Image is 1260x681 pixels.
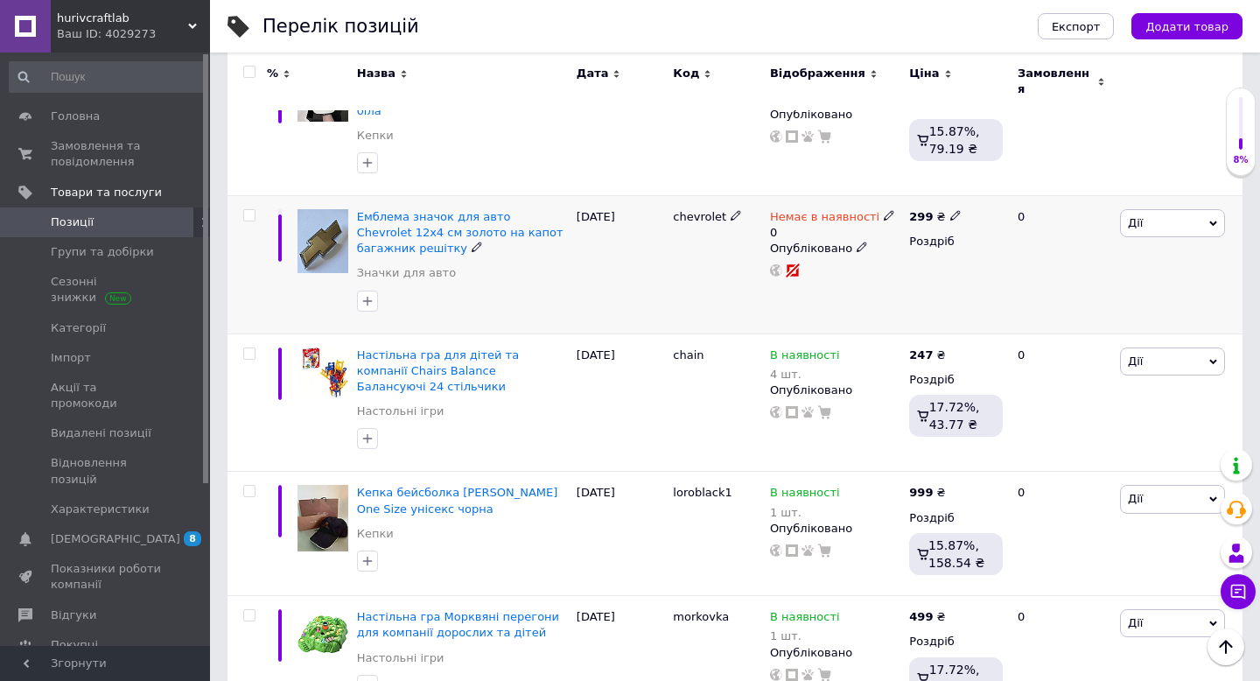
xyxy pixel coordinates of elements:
[1221,574,1256,609] button: Чат з покупцем
[357,348,519,393] a: Настільна гра для дітей та компанії Chairs Balance Балансуючі 24 стільчики
[9,61,206,93] input: Пошук
[572,58,669,196] div: [DATE]
[1018,66,1093,97] span: Замовлення
[1207,628,1244,665] button: Наверх
[297,485,348,551] img: Кепка бейсболка Loro Piana One Size унисекс черная
[51,637,98,653] span: Покупці
[673,348,703,362] span: chain
[57,26,210,42] div: Ваш ID: 4029273
[770,521,900,537] div: Опубліковано
[909,634,1003,649] div: Роздріб
[909,485,945,501] div: ₴
[929,124,980,156] span: 15.87%, 79.19 ₴
[51,502,150,517] span: Характеристики
[909,609,945,625] div: ₴
[51,425,151,441] span: Видалені позиції
[51,531,180,547] span: [DEMOGRAPHIC_DATA]
[1227,154,1255,166] div: 8%
[770,66,865,81] span: Відображення
[770,629,840,642] div: 1 шт.
[909,610,933,623] b: 499
[51,109,100,124] span: Головна
[909,348,945,363] div: ₴
[770,506,840,519] div: 1 шт.
[770,107,900,123] div: Опубліковано
[51,244,154,260] span: Групи та добірки
[1038,13,1115,39] button: Експорт
[51,350,91,366] span: Імпорт
[1128,492,1143,505] span: Дії
[909,486,933,499] b: 999
[928,538,984,570] span: 15.87%, 158.54 ₴
[909,234,1003,249] div: Роздріб
[1007,58,1116,196] div: 0
[357,66,395,81] span: Назва
[357,210,563,255] a: Емблема значок для авто Chevrolet 12х4 см золото на капот багажник решітку
[577,66,609,81] span: Дата
[909,66,939,81] span: Ціна
[909,210,933,223] b: 299
[770,486,840,504] span: В наявності
[909,209,961,225] div: ₴
[909,372,1003,388] div: Роздріб
[357,650,444,666] a: Настольні ігри
[357,486,558,515] a: Кепка бейсболка [PERSON_NAME] One Size унісекс чорна
[673,486,731,499] span: loroblack1
[1145,20,1228,33] span: Додати товар
[1128,616,1143,629] span: Дії
[673,610,729,623] span: morkovka
[770,610,840,628] span: В наявності
[673,66,699,81] span: Код
[357,72,556,116] a: Кепка бейсболка Maison Margiela меісон [PERSON_NAME] One Size біла
[909,510,1003,526] div: Роздріб
[572,472,669,596] div: [DATE]
[1007,195,1116,333] div: 0
[262,18,419,36] div: Перелік позицій
[1128,355,1143,368] span: Дії
[770,383,900,398] div: Опубліковано
[184,531,201,546] span: 8
[357,404,444,419] a: Настольні ігри
[1052,20,1101,33] span: Експорт
[51,455,162,487] span: Відновлення позицій
[770,348,840,367] span: В наявності
[51,320,106,336] span: Категорії
[770,241,900,256] div: Опубліковано
[297,209,348,273] img: Эмблема значок для авто Chevrolet 12х4 см золото на капот багажник решетку
[51,138,162,170] span: Замовлення та повідомлення
[297,348,348,398] img: Настольная игра для детей и компании Chairs Balance Балансирующие 24 стульчика
[297,609,348,659] img: Настольная игра Морковные гонки для компании взрослых и детей
[909,348,933,362] b: 247
[770,645,900,661] div: Опубліковано
[51,607,96,623] span: Відгуки
[1131,13,1242,39] button: Додати товар
[267,66,278,81] span: %
[51,380,162,411] span: Акції та промокоди
[1007,472,1116,596] div: 0
[1128,216,1143,229] span: Дії
[572,333,669,472] div: [DATE]
[51,185,162,200] span: Товари та послуги
[770,209,895,241] div: 0
[770,210,879,228] span: Немає в наявності
[357,610,559,639] a: Настільна гра Морквяні перегони для компанії дорослих та дітей
[357,128,394,144] a: Кепки
[57,11,188,26] span: hurivcraftlab
[673,210,726,223] span: chevrolet
[51,274,162,305] span: Сезонні знижки
[51,561,162,593] span: Показники роботи компанії
[572,195,669,333] div: [DATE]
[51,214,94,230] span: Позиції
[770,368,840,381] div: 4 шт.
[357,265,456,281] a: Значки для авто
[929,400,980,432] span: 17.72%, 43.77 ₴
[1007,333,1116,472] div: 0
[357,526,394,542] a: Кепки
